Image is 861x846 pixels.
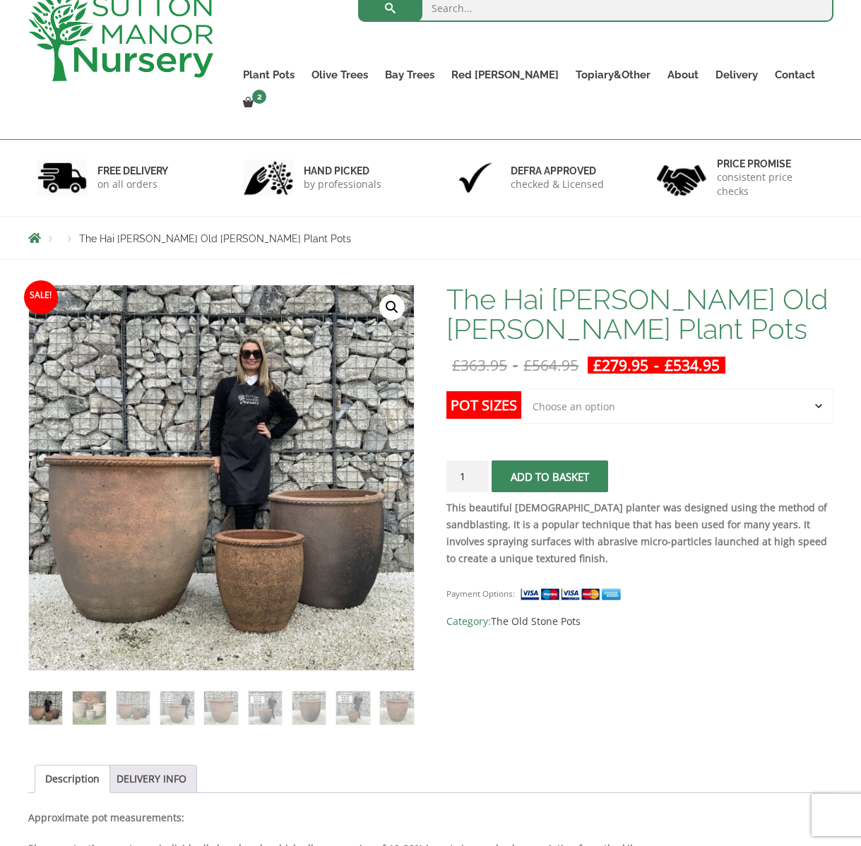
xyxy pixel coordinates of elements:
[523,355,578,375] bdi: 564.95
[657,156,706,199] img: 4.jpg
[491,614,581,628] a: The Old Stone Pots
[665,355,673,375] span: £
[511,165,604,177] h6: Defra approved
[97,177,168,191] p: on all orders
[234,93,271,113] a: 2
[523,355,532,375] span: £
[28,811,184,824] strong: Approximate pot measurements:
[292,691,326,725] img: The Hai Phong Old Stone Plant Pots - Image 7
[336,691,369,725] img: The Hai Phong Old Stone Plant Pots - Image 8
[446,460,489,492] input: Product quantity
[446,501,827,565] strong: This beautiful [DEMOGRAPHIC_DATA] planter was designed using the method of sandblasting. It is a ...
[593,355,602,375] span: £
[446,613,833,630] span: Category:
[303,65,376,85] a: Olive Trees
[73,691,106,725] img: The Hai Phong Old Stone Plant Pots - Image 2
[659,65,707,85] a: About
[79,233,351,244] span: The Hai [PERSON_NAME] Old [PERSON_NAME] Plant Pots
[204,691,237,725] img: The Hai Phong Old Stone Plant Pots - Image 5
[665,355,720,375] bdi: 534.95
[379,294,405,320] a: View full-screen image gallery
[45,765,100,792] a: Description
[452,355,507,375] bdi: 363.95
[452,355,461,375] span: £
[249,691,282,725] img: The Hai Phong Old Stone Plant Pots - Image 6
[117,691,150,725] img: The Hai Phong Old Stone Plant Pots - Image 3
[380,691,413,725] img: The Hai Phong Old Stone Plant Pots - Image 9
[29,691,62,725] img: The Hai Phong Old Stone Plant Pots
[520,587,626,602] img: payment supported
[511,177,604,191] p: checked & Licensed
[446,391,521,419] label: Pot Sizes
[707,65,766,85] a: Delivery
[593,355,648,375] bdi: 279.95
[28,232,833,244] nav: Breadcrumbs
[97,165,168,177] h6: FREE DELIVERY
[304,177,381,191] p: by professionals
[492,460,608,492] button: Add to basket
[717,170,824,198] p: consistent price checks
[443,65,567,85] a: Red [PERSON_NAME]
[376,65,443,85] a: Bay Trees
[37,160,87,196] img: 1.jpg
[446,588,515,599] small: Payment Options:
[446,285,833,344] h1: The Hai [PERSON_NAME] Old [PERSON_NAME] Plant Pots
[451,160,500,196] img: 3.jpg
[234,65,303,85] a: Plant Pots
[304,165,381,177] h6: hand picked
[766,65,824,85] a: Contact
[117,765,186,792] a: DELIVERY INFO
[24,280,58,314] span: Sale!
[160,691,194,725] img: The Hai Phong Old Stone Plant Pots - Image 4
[567,65,659,85] a: Topiary&Other
[244,160,293,196] img: 2.jpg
[252,90,266,104] span: 2
[717,157,824,170] h6: Price promise
[588,357,725,374] ins: -
[446,357,584,374] del: -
